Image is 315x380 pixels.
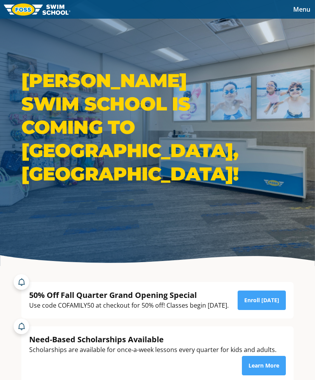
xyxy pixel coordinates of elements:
button: Toggle navigation [289,4,315,15]
img: FOSS Swim School Logo [4,4,70,16]
a: Learn More [242,356,286,375]
h1: [PERSON_NAME] Swim School is coming to [GEOGRAPHIC_DATA], [GEOGRAPHIC_DATA]! [21,69,247,186]
a: Enroll [DATE] [238,291,286,310]
div: Scholarships are available for once-a-week lessons every quarter for kids and adults. [29,345,276,355]
div: 50% Off Fall Quarter Grand Opening Special [29,290,229,300]
div: Use code COFAMILY50 at checkout for 50% off! Classes begin [DATE]. [29,300,229,311]
div: Need-Based Scholarships Available [29,334,276,345]
span: Menu [293,5,310,14]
